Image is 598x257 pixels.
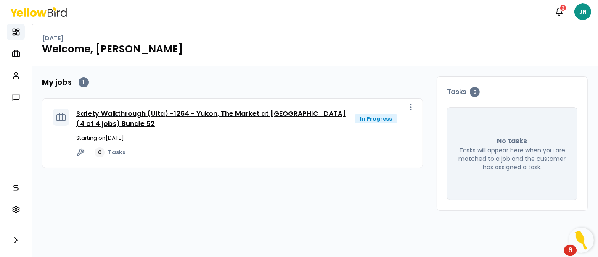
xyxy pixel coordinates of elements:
[355,114,397,123] div: In Progress
[447,87,577,97] h3: Tasks
[95,147,105,157] div: 0
[458,146,567,171] p: Tasks will appear here when you are matched to a job and the customer has assigned a task.
[79,77,89,87] div: 1
[569,228,594,253] button: Open Resource Center, 6 new notifications
[497,136,527,146] p: No tasks
[42,42,588,56] h1: Welcome, [PERSON_NAME]
[551,3,568,20] button: 3
[42,34,64,42] p: [DATE]
[559,4,567,12] div: 3
[42,76,72,88] h2: My jobs
[76,134,413,142] p: Starting on [DATE]
[574,3,591,20] span: JN
[95,147,125,157] a: 0Tasks
[470,87,480,97] div: 0
[76,109,346,128] a: Safety Walkthrough (Ulta) -1264 - Yukon, The Market at [GEOGRAPHIC_DATA] (4 of 4 jobs) Bundle 52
